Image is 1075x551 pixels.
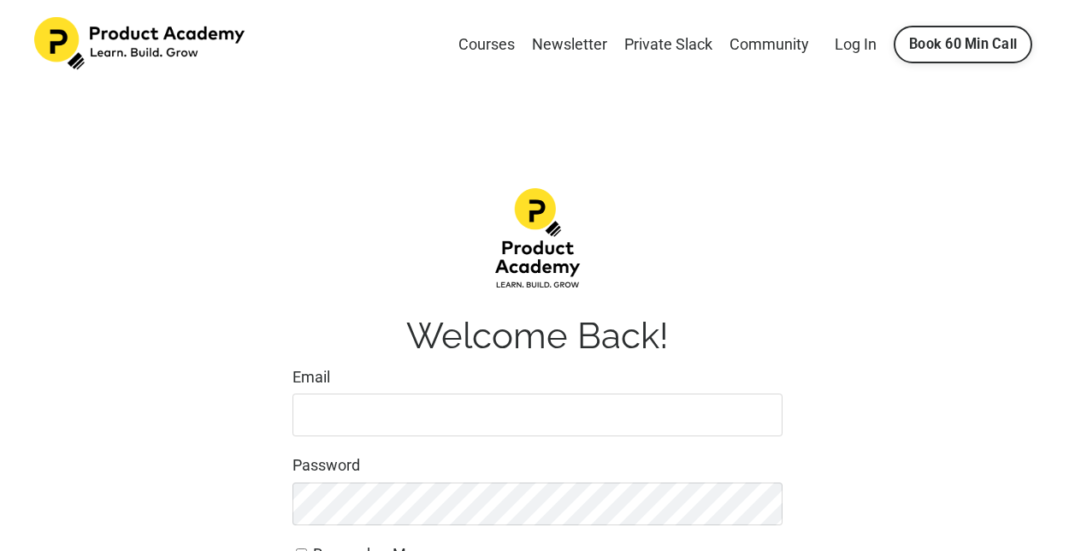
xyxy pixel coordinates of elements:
a: Book 60 Min Call [894,26,1032,63]
a: Courses [458,33,515,57]
a: Private Slack [624,33,712,57]
a: Newsletter [532,33,607,57]
label: Email [292,365,783,390]
h1: Welcome Back! [292,315,783,358]
img: d1483da-12f4-ea7b-dcde-4e4ae1a68fea_Product-academy-02.png [495,188,581,290]
label: Password [292,453,783,478]
a: Log In [835,35,877,53]
img: Product Academy Logo [34,17,248,70]
a: Community [729,33,809,57]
